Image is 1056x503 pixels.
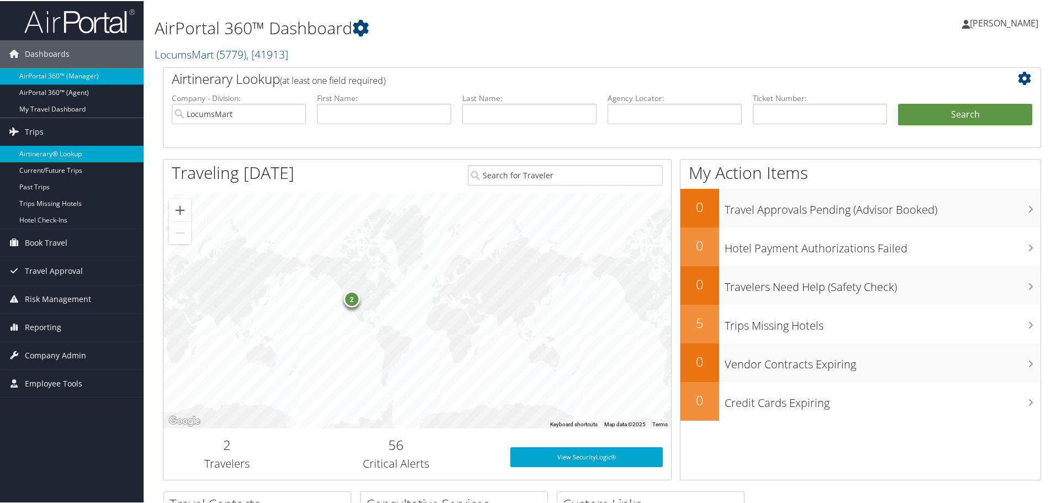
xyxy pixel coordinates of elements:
h3: Travel Approvals Pending (Advisor Booked) [725,195,1041,216]
h2: 0 [680,197,719,215]
h1: My Action Items [680,160,1041,183]
h3: Critical Alerts [299,455,494,470]
a: 0Credit Cards Expiring [680,381,1041,420]
span: Dashboards [25,39,70,67]
label: Last Name: [462,92,596,103]
h2: 0 [680,274,719,293]
button: Zoom in [169,198,191,220]
a: [PERSON_NAME] [962,6,1049,39]
button: Search [898,103,1032,125]
label: First Name: [317,92,451,103]
a: 0Hotel Payment Authorizations Failed [680,226,1041,265]
h2: 0 [680,351,719,370]
span: (at least one field required) [280,73,386,86]
span: Map data ©2025 [604,420,646,426]
a: View SecurityLogic® [510,446,663,466]
span: Trips [25,117,44,145]
h1: AirPortal 360™ Dashboard [155,15,751,39]
h2: 5 [680,313,719,331]
a: 0Travelers Need Help (Safety Check) [680,265,1041,304]
input: Search for Traveler [468,164,663,184]
span: Book Travel [25,228,67,256]
h2: 56 [299,435,494,453]
label: Agency Locator: [608,92,742,103]
span: Reporting [25,313,61,340]
span: Employee Tools [25,369,82,396]
span: Company Admin [25,341,86,368]
h2: 2 [172,435,282,453]
img: Google [166,413,203,427]
h3: Travelers [172,455,282,470]
a: 0Vendor Contracts Expiring [680,342,1041,381]
h3: Trips Missing Hotels [725,311,1041,332]
a: Open this area in Google Maps (opens a new window) [166,413,203,427]
h2: Airtinerary Lookup [172,68,959,87]
a: Terms [652,420,668,426]
h3: Travelers Need Help (Safety Check) [725,273,1041,294]
button: Zoom out [169,221,191,243]
label: Company - Division: [172,92,306,103]
span: Risk Management [25,284,91,312]
h1: Traveling [DATE] [172,160,294,183]
label: Ticket Number: [753,92,887,103]
span: [PERSON_NAME] [970,16,1038,28]
h3: Vendor Contracts Expiring [725,350,1041,371]
img: airportal-logo.png [24,7,135,33]
h2: 0 [680,235,719,254]
h3: Credit Cards Expiring [725,389,1041,410]
span: Travel Approval [25,256,83,284]
a: LocumsMart [155,46,288,61]
span: ( 5779 ) [217,46,246,61]
a: 5Trips Missing Hotels [680,304,1041,342]
button: Keyboard shortcuts [550,420,598,427]
h3: Hotel Payment Authorizations Failed [725,234,1041,255]
div: 2 [343,290,360,306]
a: 0Travel Approvals Pending (Advisor Booked) [680,188,1041,226]
h2: 0 [680,390,719,409]
span: , [ 41913 ] [246,46,288,61]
